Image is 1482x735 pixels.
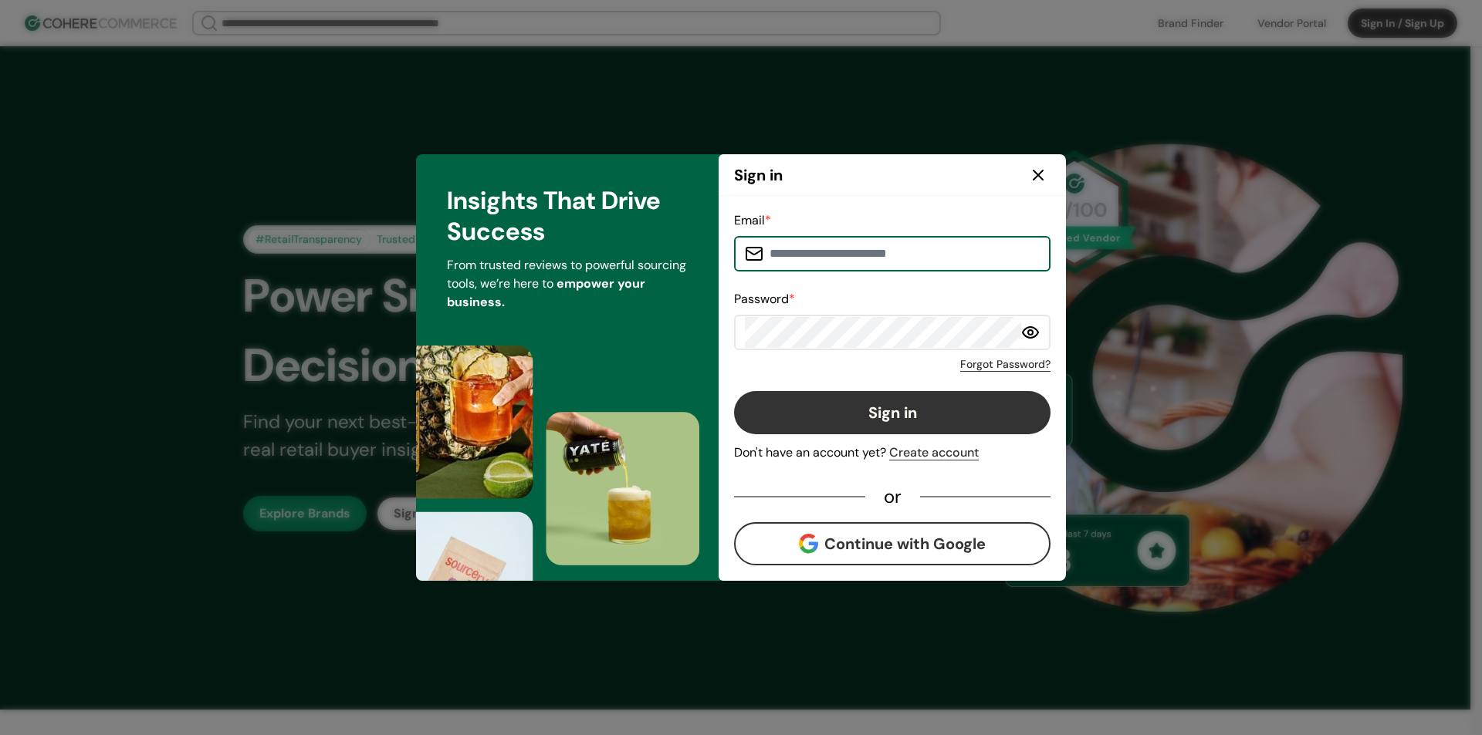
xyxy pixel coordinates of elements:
h3: Insights That Drive Success [447,185,688,247]
label: Email [734,212,771,228]
div: Don't have an account yet? [734,443,1051,462]
a: Forgot Password? [960,356,1051,373]
p: From trusted reviews to powerful sourcing tools, we’re here to [447,256,688,312]
div: or [865,490,920,504]
h2: Sign in [734,164,783,187]
button: Sign in [734,391,1051,434]
div: Create account [889,443,979,462]
button: Continue with Google [734,522,1051,565]
label: Password [734,291,795,307]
